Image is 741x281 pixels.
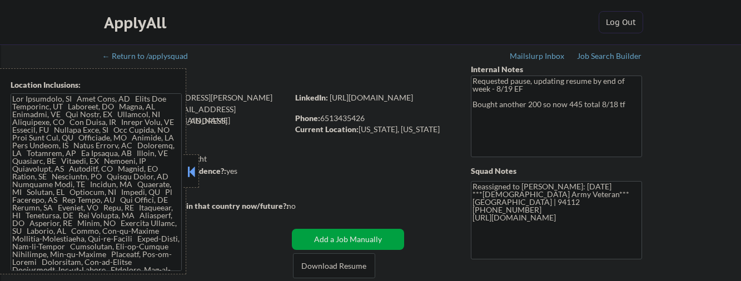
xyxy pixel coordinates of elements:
[292,229,404,250] button: Add a Job Manually
[295,124,359,134] strong: Current Location:
[471,165,642,177] div: Squad Notes
[577,52,642,63] a: Job Search Builder
[104,13,170,32] div: ApplyAll
[102,52,198,63] a: ← Return to /applysquad
[287,200,319,212] div: no
[295,93,328,102] strong: LinkedIn:
[295,113,452,124] div: 6513435426
[510,52,565,63] a: Mailslurp Inbox
[11,79,182,91] div: Location Inclusions:
[295,124,452,135] div: [US_STATE], [US_STATE]
[471,64,642,75] div: Internal Notes
[599,11,643,33] button: Log Out
[295,113,320,123] strong: Phone:
[330,93,413,102] a: [URL][DOMAIN_NAME]
[102,52,198,60] div: ← Return to /applysquad
[293,253,375,278] button: Download Resume
[103,72,332,86] div: [PERSON_NAME]
[510,52,565,60] div: Mailslurp Inbox
[577,52,642,60] div: Job Search Builder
